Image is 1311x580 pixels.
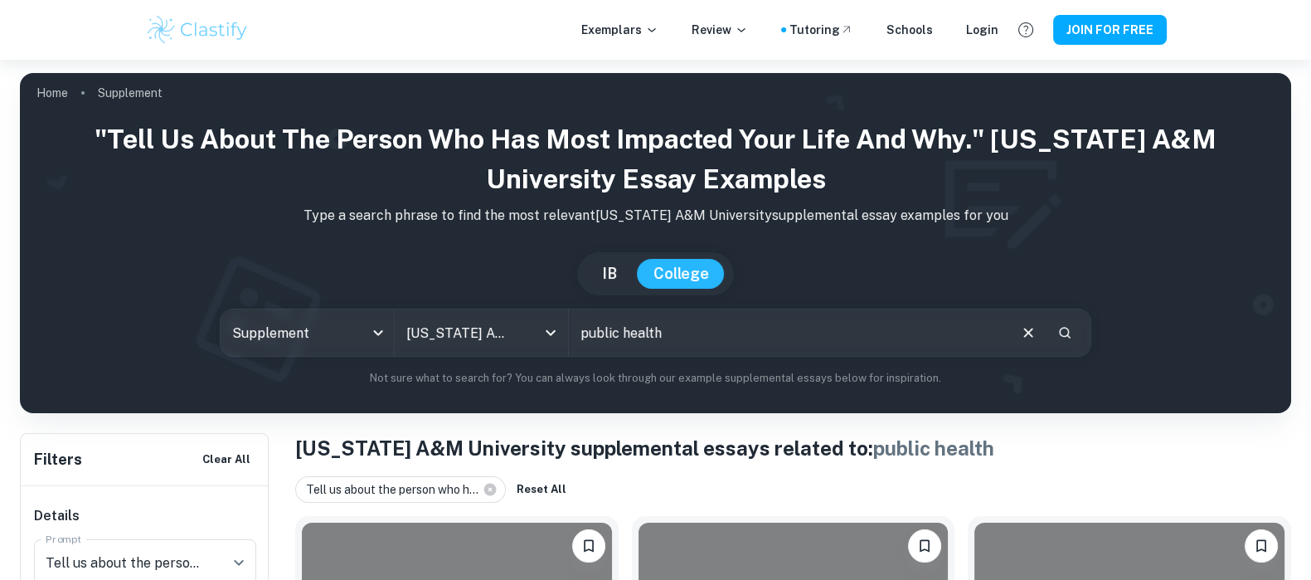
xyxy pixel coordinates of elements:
p: Exemplars [581,21,658,39]
p: Not sure what to search for? You can always look through our example supplemental essays below fo... [33,370,1278,387]
img: profile cover [20,73,1291,413]
a: Tutoring [789,21,853,39]
div: Tell us about the person who h... [295,476,506,503]
span: public health [873,436,994,460]
span: Tell us about the person who h... [306,480,486,499]
p: Type a search phrase to find the most relevant [US_STATE] A&M University supplemental essay examp... [33,206,1278,226]
button: College [637,259,726,289]
p: Supplement [98,84,163,102]
button: Please log in to bookmark exemplars [1245,529,1278,563]
label: Prompt [46,532,82,546]
button: IB [585,259,634,289]
h1: [US_STATE] A&M University s upplemental essays related to: [295,433,1291,463]
button: Help and Feedback [1012,16,1040,44]
a: Schools [886,21,933,39]
button: JOIN FOR FREE [1053,15,1167,45]
button: Clear All [198,447,255,472]
a: Home [36,81,68,105]
div: Supplement [221,309,394,356]
button: Please log in to bookmark exemplars [572,529,605,563]
button: Please log in to bookmark exemplars [908,529,941,563]
h6: Details [34,506,256,526]
input: E.g. I want to major in computer science, I helped in a soup kitchen, I want to join the debate t... [569,309,1006,356]
button: Reset All [512,477,571,502]
h1: "Tell us about the person who has most impacted your life and why." [US_STATE] A&M University Ess... [33,119,1278,199]
button: Search [1051,319,1079,347]
button: Clear [1012,317,1044,348]
button: Open [539,321,562,344]
p: Review [692,21,748,39]
h6: Filters [34,448,82,471]
img: Clastify logo [145,13,250,46]
button: Open [227,551,250,574]
a: Login [966,21,998,39]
